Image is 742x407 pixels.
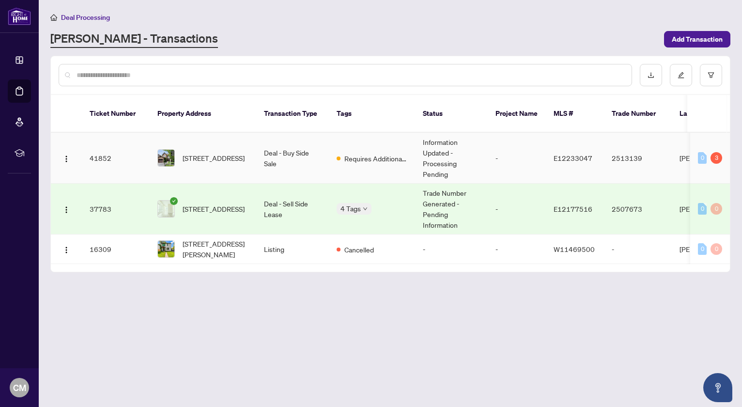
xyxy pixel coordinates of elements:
[183,238,248,260] span: [STREET_ADDRESS][PERSON_NAME]
[648,72,654,78] span: download
[8,7,31,25] img: logo
[62,155,70,163] img: Logo
[554,204,592,213] span: E12177516
[329,95,415,133] th: Tags
[703,373,732,402] button: Open asap
[50,14,57,21] span: home
[158,150,174,166] img: thumbnail-img
[59,241,74,257] button: Logo
[61,13,110,22] span: Deal Processing
[604,184,672,235] td: 2507673
[711,203,722,215] div: 0
[59,201,74,217] button: Logo
[256,95,329,133] th: Transaction Type
[62,206,70,214] img: Logo
[672,31,723,47] span: Add Transaction
[604,235,672,264] td: -
[700,64,722,86] button: filter
[340,203,361,214] span: 4 Tags
[415,235,488,264] td: -
[82,95,150,133] th: Ticket Number
[50,31,218,48] a: [PERSON_NAME] - Transactions
[363,206,368,211] span: down
[256,133,329,184] td: Deal - Buy Side Sale
[183,153,245,163] span: [STREET_ADDRESS]
[256,235,329,264] td: Listing
[415,95,488,133] th: Status
[488,95,546,133] th: Project Name
[415,184,488,235] td: Trade Number Generated - Pending Information
[670,64,692,86] button: edit
[664,31,730,47] button: Add Transaction
[640,64,662,86] button: download
[344,153,407,164] span: Requires Additional Docs
[546,95,604,133] th: MLS #
[488,235,546,264] td: -
[415,133,488,184] td: Information Updated - Processing Pending
[150,95,256,133] th: Property Address
[256,184,329,235] td: Deal - Sell Side Lease
[344,244,374,255] span: Cancelled
[604,95,672,133] th: Trade Number
[678,72,684,78] span: edit
[82,235,150,264] td: 16309
[698,152,707,164] div: 0
[488,184,546,235] td: -
[170,197,178,205] span: check-circle
[604,133,672,184] td: 2513139
[82,184,150,235] td: 37783
[698,203,707,215] div: 0
[488,133,546,184] td: -
[158,201,174,217] img: thumbnail-img
[62,246,70,254] img: Logo
[183,203,245,214] span: [STREET_ADDRESS]
[711,243,722,255] div: 0
[158,241,174,257] img: thumbnail-img
[708,72,714,78] span: filter
[711,152,722,164] div: 3
[554,154,592,162] span: E12233047
[554,245,595,253] span: W11469500
[698,243,707,255] div: 0
[13,381,26,394] span: CM
[82,133,150,184] td: 41852
[59,150,74,166] button: Logo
